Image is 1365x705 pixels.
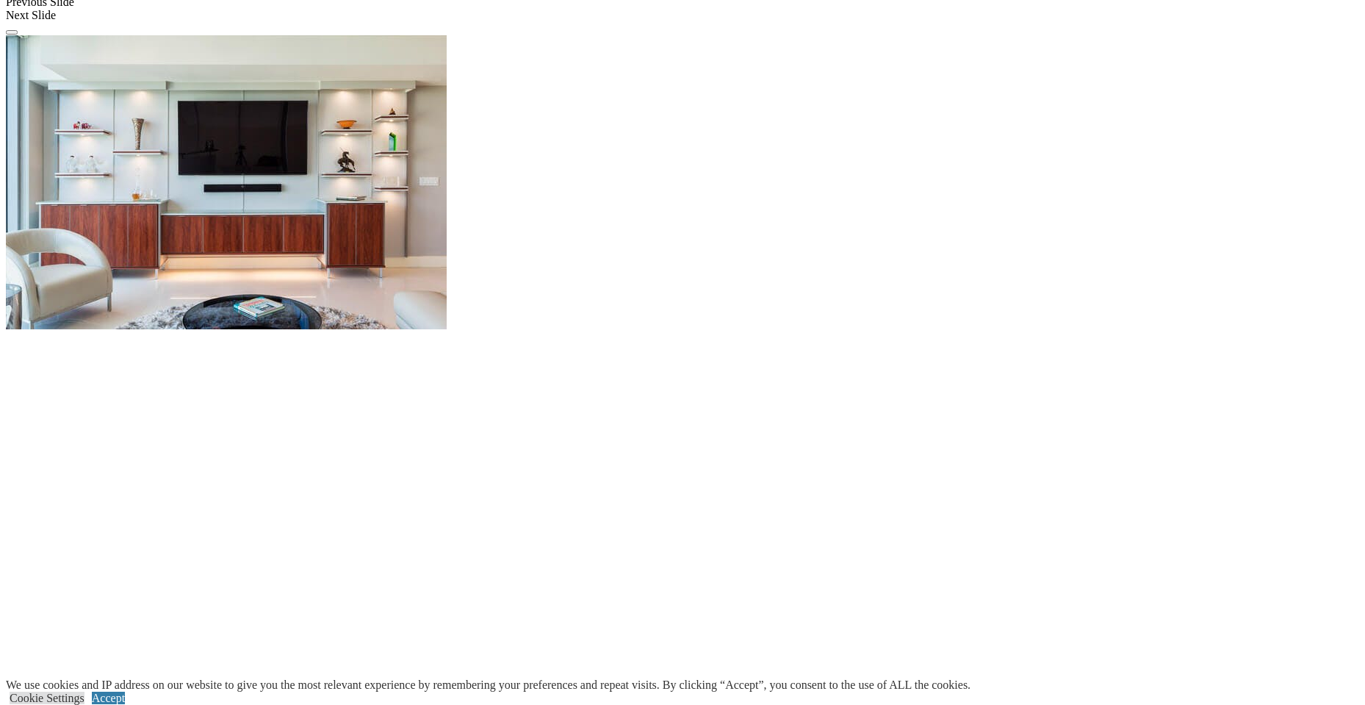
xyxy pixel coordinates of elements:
[6,9,1359,22] div: Next Slide
[92,692,125,704] a: Accept
[6,30,18,35] button: Click here to pause slide show
[6,679,970,692] div: We use cookies and IP address on our website to give you the most relevant experience by remember...
[10,692,84,704] a: Cookie Settings
[6,35,447,329] img: Banner for mobile view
